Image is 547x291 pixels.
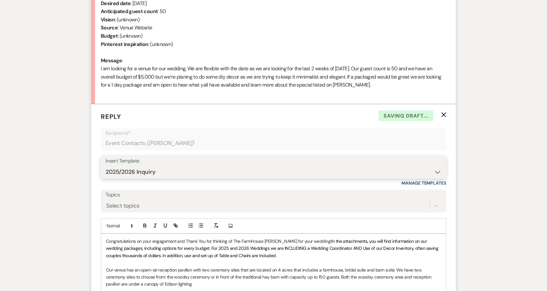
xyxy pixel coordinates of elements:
div: Select topics [106,202,139,210]
b: Pinterest inspiration [101,41,148,48]
p: Congratulations on your engagement and Thank You for thinking of The FarmHouse [PERSON_NAME] for ... [106,238,441,259]
span: In the attachments, you will find information on our wedding packages, including options for ever... [106,238,440,258]
p: Recipients* [106,129,441,137]
p: Our venue has an open-air reception pavilion with two ceremony sites that are located on 4 acres ... [106,266,441,288]
b: Message [101,57,122,64]
div: Event Contacts [106,137,441,149]
span: ( [PERSON_NAME] ) [146,139,194,148]
div: Insert Template [106,157,441,166]
b: Source [101,24,118,31]
a: Manage Templates [401,180,446,186]
b: Vision [101,16,115,23]
label: Topics [106,190,441,200]
b: Anticipated guest count [101,8,158,15]
b: Budget [101,33,118,39]
span: Reply [101,112,121,121]
span: Saving draft... [378,111,433,121]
